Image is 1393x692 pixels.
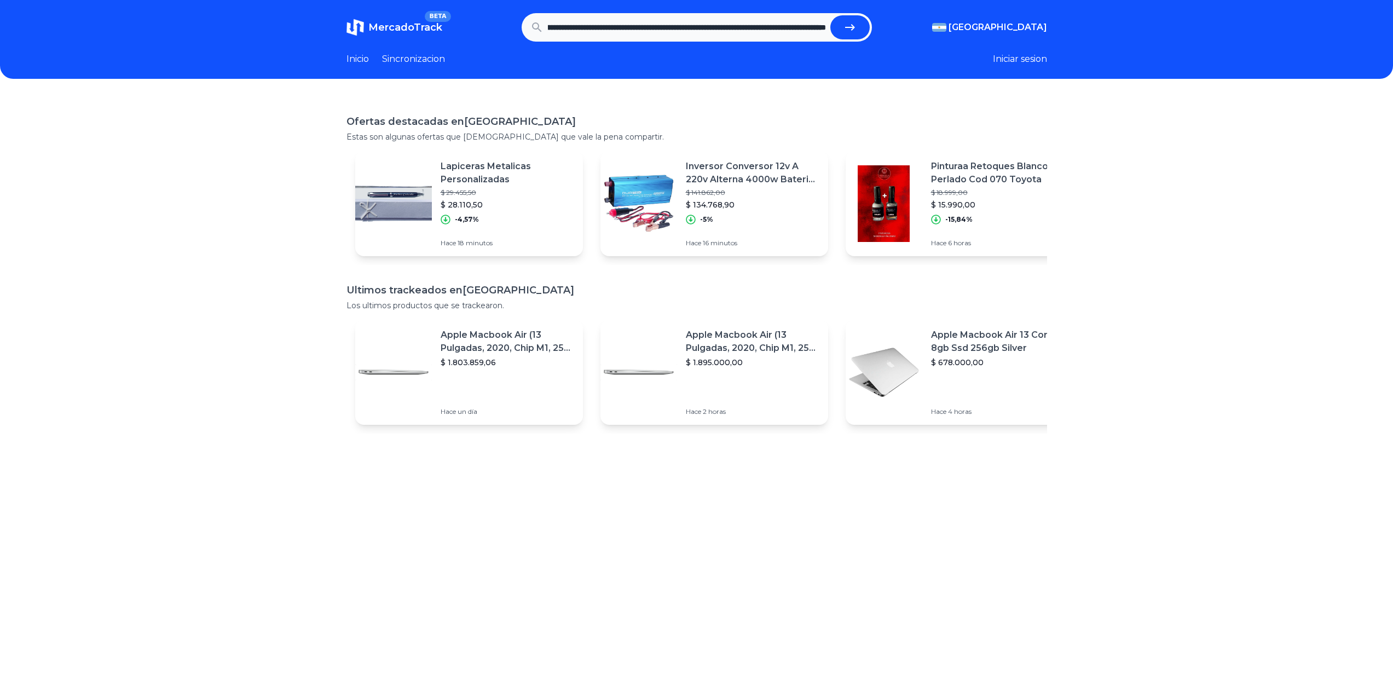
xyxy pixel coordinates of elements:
[993,53,1047,66] button: Iniciar sesion
[441,199,574,210] p: $ 28.110,50
[945,215,973,224] p: -15,84%
[846,334,922,411] img: Featured image
[949,21,1047,34] span: [GEOGRAPHIC_DATA]
[355,320,583,425] a: Featured imageApple Macbook Air (13 Pulgadas, 2020, Chip M1, 256 Gb De Ssd, 8 Gb De Ram) - Plata$...
[931,199,1065,210] p: $ 15.990,00
[441,239,574,247] p: Hace 18 minutos
[686,160,819,186] p: Inversor Conversor 12v A 220v Alterna 4000w Bateria De Auto
[846,165,922,242] img: Featured image
[931,328,1065,355] p: Apple Macbook Air 13 Core I5 8gb Ssd 256gb Silver
[346,300,1047,311] p: Los ultimos productos que se trackearon.
[931,160,1065,186] p: Pinturaa Retoques Blanco Perlado Cod 070 Toyota
[932,23,946,32] img: Argentina
[600,334,677,411] img: Featured image
[441,160,574,186] p: Lapiceras Metalicas Personalizadas
[441,188,574,197] p: $ 29.455,50
[346,53,369,66] a: Inicio
[355,165,432,242] img: Featured image
[846,151,1073,256] a: Featured imagePinturaa Retoques Blanco Perlado Cod 070 Toyota$ 18.999,00$ 15.990,00-15,84%Hace 6 ...
[931,188,1065,197] p: $ 18.999,00
[441,328,574,355] p: Apple Macbook Air (13 Pulgadas, 2020, Chip M1, 256 Gb De Ssd, 8 Gb De Ram) - Plata
[931,407,1065,416] p: Hace 4 horas
[931,357,1065,368] p: $ 678.000,00
[455,215,479,224] p: -4,57%
[600,320,828,425] a: Featured imageApple Macbook Air (13 Pulgadas, 2020, Chip M1, 256 Gb De Ssd, 8 Gb De Ram) - Plata$...
[686,199,819,210] p: $ 134.768,90
[346,19,442,36] a: MercadoTrackBETA
[346,131,1047,142] p: Estas son algunas ofertas que [DEMOGRAPHIC_DATA] que vale la pena compartir.
[425,11,450,22] span: BETA
[686,328,819,355] p: Apple Macbook Air (13 Pulgadas, 2020, Chip M1, 256 Gb De Ssd, 8 Gb De Ram) - Plata
[686,239,819,247] p: Hace 16 minutos
[368,21,442,33] span: MercadoTrack
[346,114,1047,129] h1: Ofertas destacadas en [GEOGRAPHIC_DATA]
[600,151,828,256] a: Featured imageInversor Conversor 12v A 220v Alterna 4000w Bateria De Auto$ 141.862,00$ 134.768,90...
[686,188,819,197] p: $ 141.862,00
[441,407,574,416] p: Hace un día
[686,357,819,368] p: $ 1.895.000,00
[700,215,713,224] p: -5%
[355,334,432,411] img: Featured image
[846,320,1073,425] a: Featured imageApple Macbook Air 13 Core I5 8gb Ssd 256gb Silver$ 678.000,00Hace 4 horas
[382,53,445,66] a: Sincronizacion
[600,165,677,242] img: Featured image
[346,19,364,36] img: MercadoTrack
[932,21,1047,34] button: [GEOGRAPHIC_DATA]
[686,407,819,416] p: Hace 2 horas
[346,282,1047,298] h1: Ultimos trackeados en [GEOGRAPHIC_DATA]
[355,151,583,256] a: Featured imageLapiceras Metalicas Personalizadas$ 29.455,50$ 28.110,50-4,57%Hace 18 minutos
[441,357,574,368] p: $ 1.803.859,06
[931,239,1065,247] p: Hace 6 horas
